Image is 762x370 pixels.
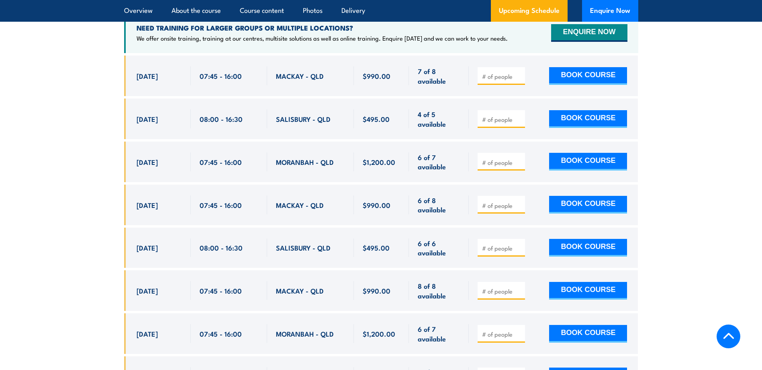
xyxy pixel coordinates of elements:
[482,330,522,338] input: # of people
[418,195,460,214] span: 6 of 8 available
[137,157,158,166] span: [DATE]
[482,115,522,123] input: # of people
[482,244,522,252] input: # of people
[137,23,508,32] h4: NEED TRAINING FOR LARGER GROUPS OR MULTIPLE LOCATIONS?
[363,200,390,210] span: $990.00
[549,153,627,171] button: BOOK COURSE
[549,282,627,300] button: BOOK COURSE
[418,152,460,171] span: 6 of 7 available
[137,34,508,42] p: We offer onsite training, training at our centres, multisite solutions as well as online training...
[137,71,158,80] span: [DATE]
[200,114,243,123] span: 08:00 - 16:30
[418,281,460,300] span: 8 of 8 available
[482,201,522,210] input: # of people
[200,71,242,80] span: 07:45 - 16:00
[549,196,627,214] button: BOOK COURSE
[549,325,627,343] button: BOOK COURSE
[418,109,460,128] span: 4 of 5 available
[200,157,242,166] span: 07:45 - 16:00
[276,286,324,295] span: MACKAY - QLD
[276,157,334,166] span: MORANBAH - QLD
[482,72,522,80] input: # of people
[276,200,324,210] span: MACKAY - QLD
[276,71,324,80] span: MACKAY - QLD
[363,243,390,252] span: $495.00
[200,329,242,338] span: 07:45 - 16:00
[200,286,242,295] span: 07:45 - 16:00
[363,71,390,80] span: $990.00
[418,238,460,257] span: 6 of 6 available
[276,329,334,338] span: MORANBAH - QLD
[200,243,243,252] span: 08:00 - 16:30
[549,110,627,128] button: BOOK COURSE
[276,243,331,252] span: SALISBURY - QLD
[551,24,627,42] button: ENQUIRE NOW
[418,66,460,85] span: 7 of 8 available
[482,287,522,295] input: # of people
[137,286,158,295] span: [DATE]
[137,329,158,338] span: [DATE]
[137,243,158,252] span: [DATE]
[549,67,627,85] button: BOOK COURSE
[363,157,395,166] span: $1,200.00
[276,114,331,123] span: SALISBURY - QLD
[200,200,242,210] span: 07:45 - 16:00
[418,324,460,343] span: 6 of 7 available
[549,239,627,257] button: BOOK COURSE
[363,329,395,338] span: $1,200.00
[137,200,158,210] span: [DATE]
[137,114,158,123] span: [DATE]
[482,158,522,166] input: # of people
[363,114,390,123] span: $495.00
[363,286,390,295] span: $990.00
